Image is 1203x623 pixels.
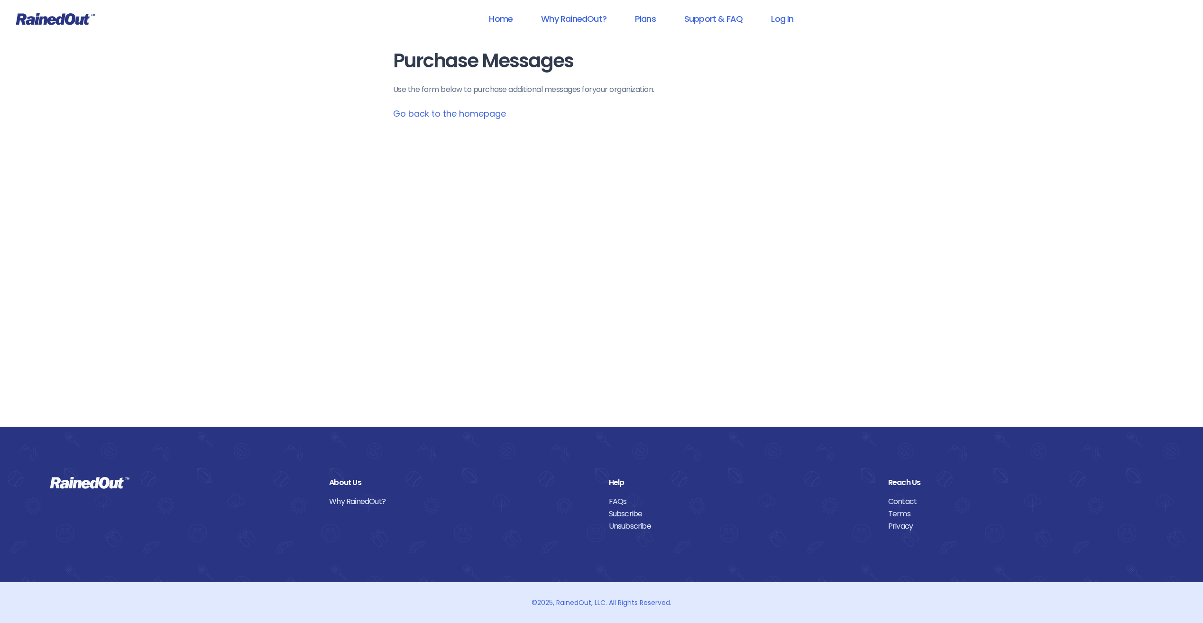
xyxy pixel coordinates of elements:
a: Why RainedOut? [529,8,619,29]
a: Support & FAQ [672,8,755,29]
a: Go back to the homepage [393,108,506,119]
h1: Purchase Messages [393,50,810,72]
a: Contact [888,495,1153,508]
a: Why RainedOut? [329,495,594,508]
a: Home [477,8,525,29]
div: Reach Us [888,476,1153,489]
a: Log In [759,8,806,29]
a: Subscribe [609,508,874,520]
div: Help [609,476,874,489]
a: Plans [623,8,668,29]
p: Use the form below to purchase additional messages for your organization . [393,84,810,95]
div: About Us [329,476,594,489]
a: FAQs [609,495,874,508]
a: Privacy [888,520,1153,532]
a: Unsubscribe [609,520,874,532]
a: Terms [888,508,1153,520]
